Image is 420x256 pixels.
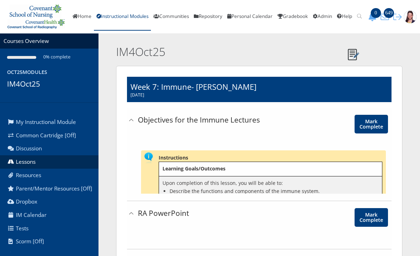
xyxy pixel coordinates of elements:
[94,3,151,31] a: Instructional Modules
[163,165,225,172] strong: Learning Goals/Outcomes
[36,54,70,60] small: 0% complete
[151,3,191,31] a: Communities
[163,179,378,187] p: Upon completion of this lesson, you will be able to:
[191,3,225,31] a: Repository
[116,44,344,60] h2: IM4Oct25
[310,3,335,31] a: Admin
[348,49,359,60] img: Notes
[366,13,378,20] a: 0
[7,69,95,76] h4: Oct25Modules
[275,3,310,31] a: Gradebook
[170,187,378,195] li: Describe the functions and components of the immune system.
[335,3,355,31] a: Help
[131,92,256,98] span: [DATE]
[355,115,388,133] a: Mark Complete
[225,3,275,31] a: Personal Calendar
[384,8,394,18] span: 649
[366,13,378,21] button: 0
[378,13,391,20] a: 649
[138,115,284,125] h3: Objectives for the Immune Lectures
[4,37,49,45] a: Courses Overview
[159,154,188,161] b: Instructions
[378,13,391,21] button: 649
[355,208,388,227] a: Mark Complete
[70,3,94,31] a: Home
[138,208,284,218] h3: RA PowerPoint
[371,8,381,18] span: 0
[7,79,95,89] h3: IM4Oct25
[404,11,416,23] img: 1943_125_125.jpg
[131,81,256,98] h1: Week 7: Immune- [PERSON_NAME]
